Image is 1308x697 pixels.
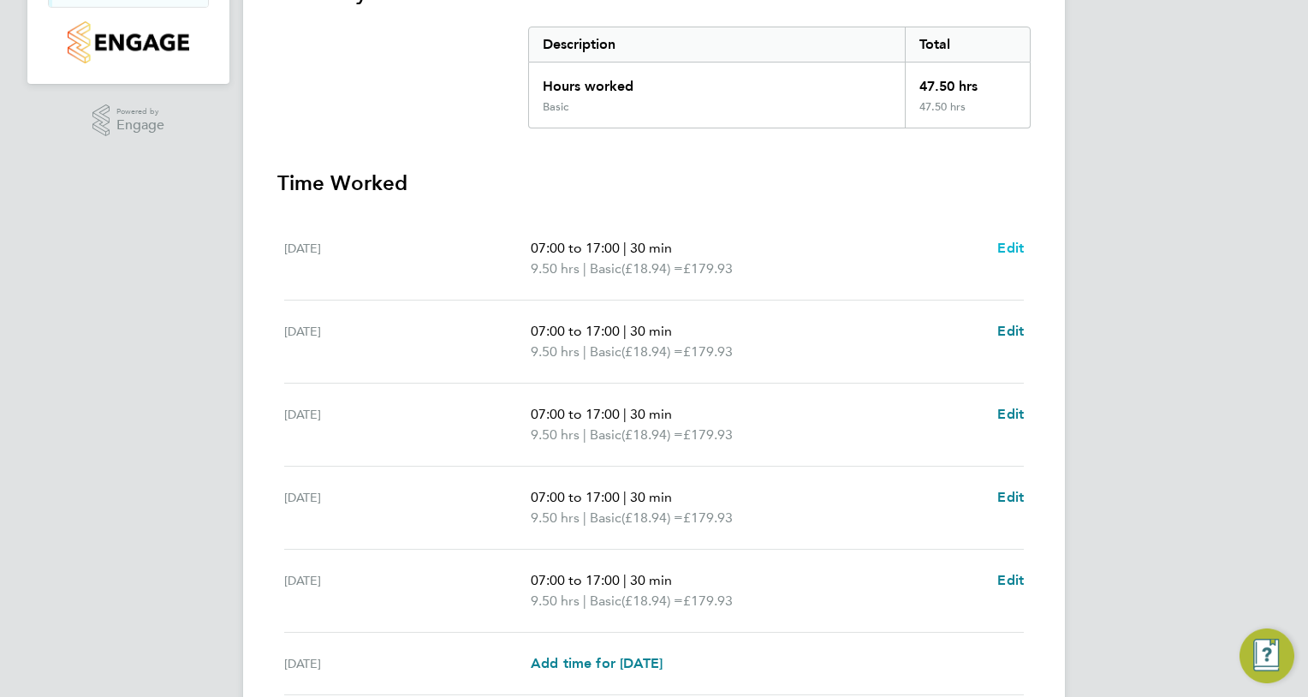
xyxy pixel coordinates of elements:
span: £179.93 [683,260,733,277]
a: Add time for [DATE] [531,653,663,674]
span: 9.50 hrs [531,343,580,360]
span: 9.50 hrs [531,593,580,609]
span: | [623,406,627,422]
span: £179.93 [683,509,733,526]
span: Powered by [116,104,164,119]
span: | [583,260,586,277]
span: (£18.94) = [621,593,683,609]
a: Edit [997,321,1024,342]
div: Basic [543,100,568,114]
span: Edit [997,323,1024,339]
span: | [623,323,627,339]
span: 30 min [630,572,672,588]
span: Edit [997,240,1024,256]
div: [DATE] [284,487,531,528]
a: Edit [997,404,1024,425]
span: 30 min [630,323,672,339]
span: 07:00 to 17:00 [531,489,620,505]
span: Basic [590,259,621,279]
div: [DATE] [284,570,531,611]
span: | [623,240,627,256]
h3: Time Worked [277,170,1031,197]
a: Edit [997,570,1024,591]
span: (£18.94) = [621,509,683,526]
div: [DATE] [284,238,531,279]
a: Edit [997,487,1024,508]
div: Total [905,27,1030,62]
span: Basic [590,591,621,611]
span: £179.93 [683,426,733,443]
span: Edit [997,489,1024,505]
button: Engage Resource Center [1240,628,1294,683]
span: 07:00 to 17:00 [531,406,620,422]
span: Basic [590,425,621,445]
span: | [623,489,627,505]
span: £179.93 [683,593,733,609]
span: Basic [590,508,621,528]
span: 30 min [630,489,672,505]
span: 9.50 hrs [531,260,580,277]
div: Summary [528,27,1031,128]
span: 07:00 to 17:00 [531,323,620,339]
span: Engage [116,118,164,133]
span: 07:00 to 17:00 [531,572,620,588]
div: 47.50 hrs [905,63,1030,100]
span: 30 min [630,406,672,422]
span: | [623,572,627,588]
span: | [583,593,586,609]
span: 9.50 hrs [531,426,580,443]
span: Add time for [DATE] [531,655,663,671]
span: (£18.94) = [621,426,683,443]
span: 30 min [630,240,672,256]
span: £179.93 [683,343,733,360]
div: Description [529,27,905,62]
div: [DATE] [284,653,531,674]
span: Basic [590,342,621,362]
span: Edit [997,572,1024,588]
span: | [583,343,586,360]
span: (£18.94) = [621,260,683,277]
div: [DATE] [284,404,531,445]
a: Edit [997,238,1024,259]
div: Hours worked [529,63,905,100]
a: Powered byEngage [92,104,165,137]
span: | [583,509,586,526]
span: (£18.94) = [621,343,683,360]
img: countryside-properties-logo-retina.png [68,21,188,63]
span: Edit [997,406,1024,422]
a: Go to home page [48,21,209,63]
div: 47.50 hrs [905,100,1030,128]
span: 07:00 to 17:00 [531,240,620,256]
span: | [583,426,586,443]
span: 9.50 hrs [531,509,580,526]
div: [DATE] [284,321,531,362]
